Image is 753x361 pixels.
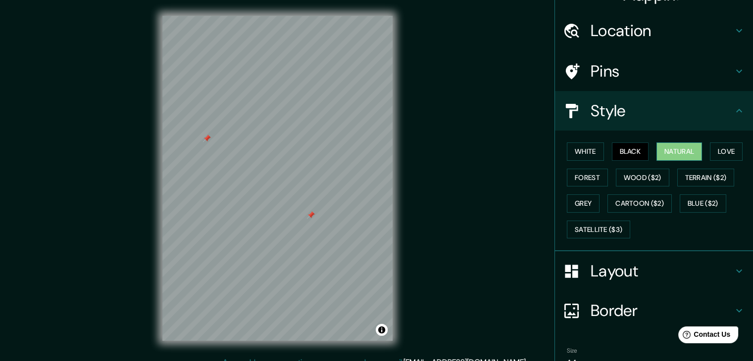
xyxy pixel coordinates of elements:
div: Pins [555,51,753,91]
h4: Border [591,301,733,320]
button: Terrain ($2) [677,169,735,187]
button: Grey [567,194,600,213]
h4: Location [591,21,733,41]
button: Wood ($2) [616,169,669,187]
button: Blue ($2) [680,194,726,213]
div: Style [555,91,753,131]
canvas: Map [162,16,393,341]
button: Black [612,142,649,161]
div: Border [555,291,753,330]
div: Location [555,11,753,50]
button: Satellite ($3) [567,221,630,239]
label: Size [567,347,577,355]
button: Natural [656,142,702,161]
h4: Pins [591,61,733,81]
div: Layout [555,251,753,291]
button: Forest [567,169,608,187]
button: White [567,142,604,161]
button: Love [710,142,743,161]
h4: Layout [591,261,733,281]
button: Toggle attribution [376,324,388,336]
h4: Style [591,101,733,121]
button: Cartoon ($2) [607,194,672,213]
iframe: Help widget launcher [665,322,742,350]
